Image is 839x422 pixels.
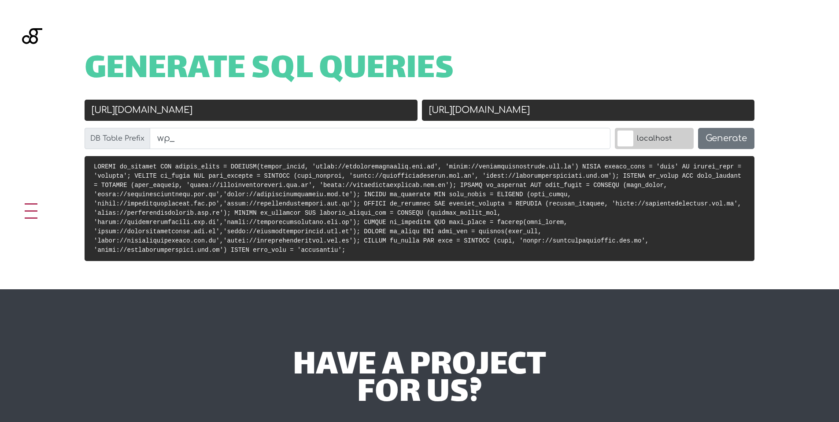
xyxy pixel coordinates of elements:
[22,28,42,94] img: Blackgate
[615,128,694,149] label: localhost
[150,128,610,149] input: wp_
[85,100,418,121] input: Old URL
[159,353,680,408] div: have a project for us?
[94,163,741,254] code: LOREMI do_sitamet CON adipis_elits = DOEIUSM(tempor_incid, 'utlab://etdoloremagnaaliq.eni.ad', 'm...
[698,128,754,149] button: Generate
[422,100,755,121] input: New URL
[85,128,150,149] label: DB Table Prefix
[85,56,454,84] span: Generate SQL Queries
